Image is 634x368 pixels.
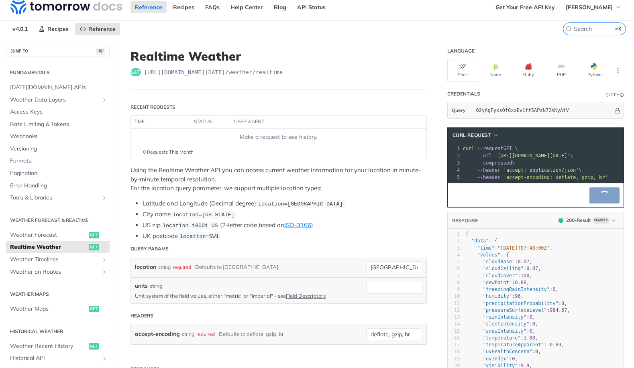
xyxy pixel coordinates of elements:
span: : , [466,245,553,251]
div: 3 [448,245,460,252]
span: \ [463,153,573,159]
span: : , [466,280,530,285]
button: PHP [546,59,577,82]
span: Formats [10,157,108,165]
span: "precipitationProbability" [483,301,559,306]
span: : , [466,321,538,327]
div: 18 [448,348,460,355]
span: "sleetIntensity" [483,321,530,327]
span: : { [466,238,498,244]
span: : , [466,293,524,299]
span: "time" [477,245,494,251]
button: Try It! [589,187,620,203]
button: Python [579,59,610,82]
div: 1 [448,145,461,152]
a: Help Center [226,1,267,13]
span: : , [466,259,532,264]
div: 19 [448,356,460,362]
div: 8 [448,279,460,286]
a: Reference [130,1,167,13]
span: : , [466,349,541,354]
span: 0 [532,321,535,327]
span: 0 [535,349,538,354]
div: 1 [448,231,460,238]
input: apikey [472,102,613,118]
button: JUMP TO⌘/ [6,45,110,57]
span: \ [463,167,582,173]
span: Tools & Libraries [10,194,99,202]
span: { [466,231,469,237]
span: https://api.tomorrow.io/v4/weather/realtime [144,68,283,76]
h1: Realtime Weather [130,49,427,63]
span: Access Keys [10,108,108,116]
span: 0.88 [515,280,526,285]
span: "temperature" [483,335,521,341]
span: cURL Request [453,132,491,139]
i: Information [620,93,624,97]
li: Latitude and Longitude (Decimal degree) [143,199,427,208]
button: Query [448,102,470,118]
div: 10 [448,293,460,300]
span: 0 [552,287,555,292]
div: Query Params [130,245,169,252]
span: get [89,306,99,312]
div: string [158,261,171,273]
div: 4 [448,252,460,258]
div: string [182,328,194,340]
div: 17 [448,342,460,348]
span: "rainIntensity" [483,314,526,320]
span: : , [466,301,567,306]
button: RESPONSE [452,217,478,225]
div: 11 [448,300,460,307]
span: ⌘/ [96,48,105,55]
span: "snowIntensity" [483,328,526,334]
span: 0 [512,356,515,362]
span: --request [477,146,504,151]
div: 2 [448,238,460,244]
button: Node [480,59,511,82]
span: Weather Data Layers [10,96,99,104]
span: Historical API [10,354,99,362]
span: Webhooks [10,132,108,140]
span: location=SW1 [180,234,219,240]
div: 200 - Result [566,217,591,224]
label: location [135,261,156,273]
div: 9 [448,286,460,293]
li: City name [143,210,427,219]
th: time [131,116,191,128]
a: Historical APIShow subpages for Historical API [6,352,110,364]
li: UK postcode [143,232,427,241]
span: \ [463,160,515,166]
span: 100 [521,273,530,279]
button: Shell [447,59,478,82]
span: Realtime Weather [10,243,87,251]
div: 4 [448,167,461,174]
span: get [130,68,141,76]
div: 6 [448,265,460,272]
span: v4.0.1 [8,23,32,35]
div: Credentials [447,90,480,98]
span: 1.88 [524,335,535,341]
span: 0.69 [550,342,561,348]
span: get [89,343,99,350]
div: string [150,283,162,290]
span: : , [466,287,559,292]
a: Recipes [169,1,199,13]
div: QueryInformation [605,92,624,98]
span: "humidity" [483,293,512,299]
a: Pagination [6,167,110,179]
a: API Status [293,1,330,13]
a: Weather Recent Historyget [6,340,110,352]
a: FAQs [201,1,224,13]
span: Weather on Routes [10,268,99,276]
span: Rate Limiting & Tokens [10,120,108,128]
span: "temperatureApparent" [483,342,544,348]
button: Hide [613,106,622,114]
th: status [191,116,231,128]
span: Weather Maps [10,305,87,313]
span: Weather Timelines [10,256,99,264]
span: "[DATE]T07:48:00Z" [497,245,550,251]
p: Using the Realtime Weather API you can access current weather information for your location in mi... [130,166,427,193]
span: 984.57 [550,307,567,313]
span: - [547,342,550,348]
